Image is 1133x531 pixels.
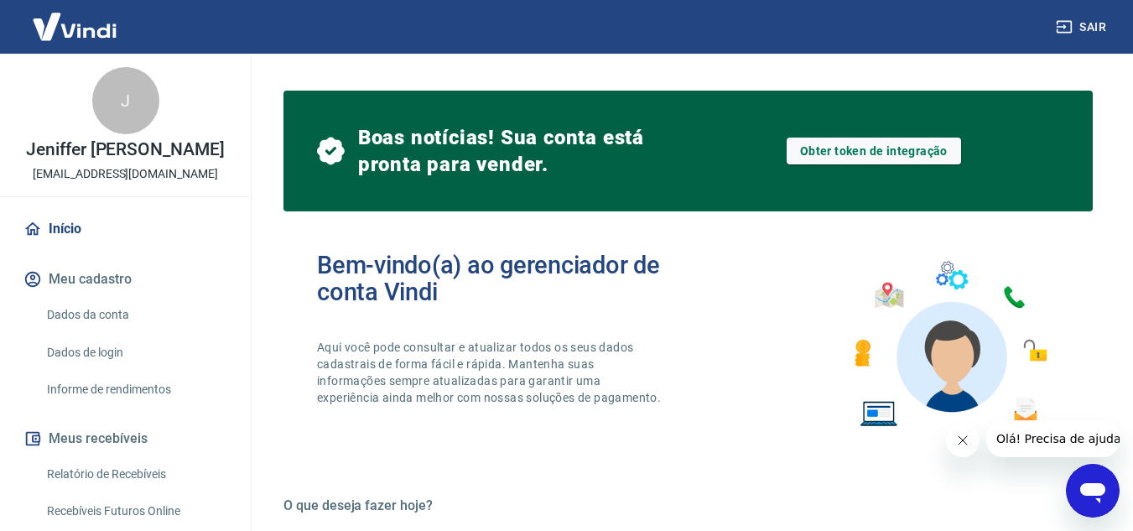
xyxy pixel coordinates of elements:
a: Recebíveis Futuros Online [40,494,231,528]
a: Início [20,211,231,247]
img: Vindi [20,1,129,52]
a: Dados de login [40,336,231,370]
span: Boas notícias! Sua conta está pronta para vender. [358,124,689,178]
a: Dados da conta [40,298,231,332]
p: Jeniffer [PERSON_NAME] [26,141,225,159]
iframe: Fechar mensagem [946,424,980,457]
button: Meus recebíveis [20,420,231,457]
p: [EMAIL_ADDRESS][DOMAIN_NAME] [33,165,218,183]
iframe: Botão para abrir a janela de mensagens [1066,464,1120,518]
div: J [92,67,159,134]
h2: Bem-vindo(a) ao gerenciador de conta Vindi [317,252,689,305]
button: Sair [1052,12,1113,43]
a: Informe de rendimentos [40,372,231,407]
span: Olá! Precisa de ajuda? [10,12,141,25]
iframe: Mensagem da empresa [986,420,1120,457]
p: Aqui você pode consultar e atualizar todos os seus dados cadastrais de forma fácil e rápida. Mant... [317,339,664,406]
a: Obter token de integração [787,138,961,164]
h5: O que deseja fazer hoje? [283,497,1093,514]
img: Imagem de um avatar masculino com diversos icones exemplificando as funcionalidades do gerenciado... [839,252,1059,437]
a: Relatório de Recebíveis [40,457,231,492]
button: Meu cadastro [20,261,231,298]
